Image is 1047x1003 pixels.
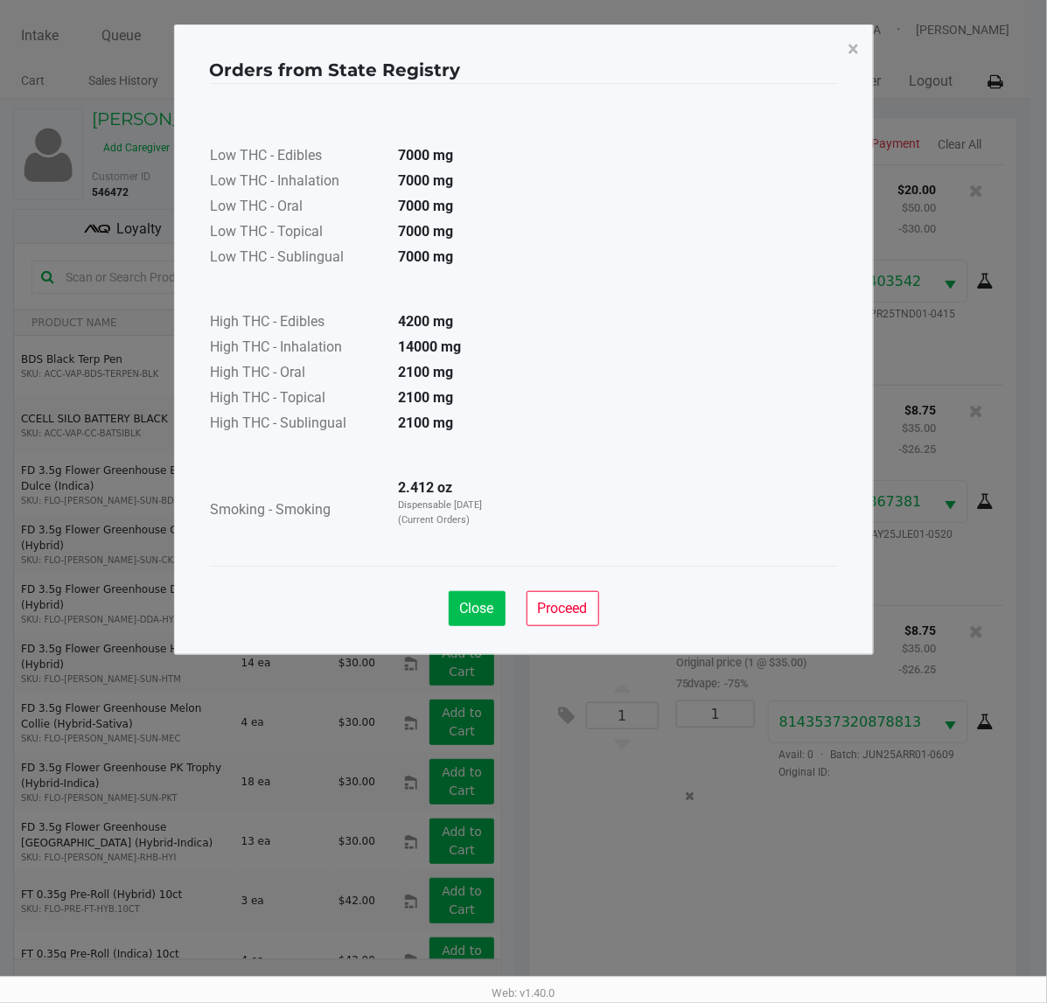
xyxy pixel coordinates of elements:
[399,172,454,189] strong: 7000 mg
[399,389,454,406] strong: 2100 mg
[210,477,385,545] td: Smoking - Smoking
[399,364,454,380] strong: 2100 mg
[449,591,506,626] button: Close
[399,498,493,527] p: Dispensable [DATE] (Current Orders)
[399,147,454,164] strong: 7000 mg
[210,412,385,437] td: High THC - Sublingual
[848,37,860,61] span: ×
[210,195,385,220] td: Low THC - Oral
[210,361,385,387] td: High THC - Oral
[399,198,454,214] strong: 7000 mg
[538,600,588,616] span: Proceed
[399,479,453,496] strong: 2.412 oz
[210,57,461,83] h4: Orders from State Registry
[399,338,462,355] strong: 14000 mg
[210,144,385,170] td: Low THC - Edibles
[210,387,385,412] td: High THC - Topical
[460,600,494,616] span: Close
[210,220,385,246] td: Low THC - Topical
[210,246,385,271] td: Low THC - Sublingual
[834,24,874,73] button: Close
[492,986,555,1000] span: Web: v1.40.0
[527,591,599,626] button: Proceed
[210,336,385,361] td: High THC - Inhalation
[399,248,454,265] strong: 7000 mg
[399,414,454,431] strong: 2100 mg
[399,223,454,240] strong: 7000 mg
[210,310,385,336] td: High THC - Edibles
[399,313,454,330] strong: 4200 mg
[210,170,385,195] td: Low THC - Inhalation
